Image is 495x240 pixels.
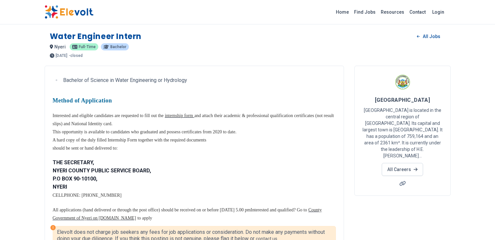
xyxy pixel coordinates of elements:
[363,107,443,159] p: [GEOGRAPHIC_DATA] is located in the central region of [GEOGRAPHIC_DATA]. Its capital and largest ...
[53,184,67,190] strong: NYERI
[165,112,194,118] a: internship form
[53,193,122,198] span: CELLPHONE: [PHONE_NUMBER]
[45,5,93,19] img: Elevolt
[50,31,142,42] h1: Water Engineer Intern
[53,167,151,174] strong: NYERI COUNTY PUBLIC SERVICE BOARD,
[53,138,206,142] span: A hard copy of the duly filled Internship Form together with the required documents
[394,74,411,90] img: Nyeri County
[375,97,430,103] span: [GEOGRAPHIC_DATA]
[53,176,97,182] strong: P.O BOX 90-10100,
[333,7,351,17] a: Home
[53,113,334,126] span: and attach their academic & professional qualification certificates (not result slips) and Nation...
[53,207,307,212] span: All applications (hand delivered or through the post office) should be received on or before [DAT...
[412,32,445,41] a: All Jobs
[79,45,96,49] span: full-time
[165,113,193,118] span: internship form
[407,7,428,17] a: Contact
[61,76,336,84] li: Bachelor of Science in Water Engineering or Hydrology
[378,7,407,17] a: Resources
[53,159,94,166] strong: THE SECRETARY,
[53,97,112,104] span: Method of Application
[69,54,83,58] p: - closed
[53,113,164,118] span: Interested and eligible candidates are requested to fill out the
[53,129,237,134] span: This opportunity is available to candidates who graduated and possess certificates from 2020 to d...
[53,146,118,151] span: should be sent or hand delivered to:
[351,7,378,17] a: Find Jobs
[56,54,67,58] span: [DATE]
[110,45,126,49] span: bachelor
[137,216,152,220] span: to apply
[428,6,448,19] a: Login
[54,44,66,49] span: nyeri
[382,163,423,176] a: All Careers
